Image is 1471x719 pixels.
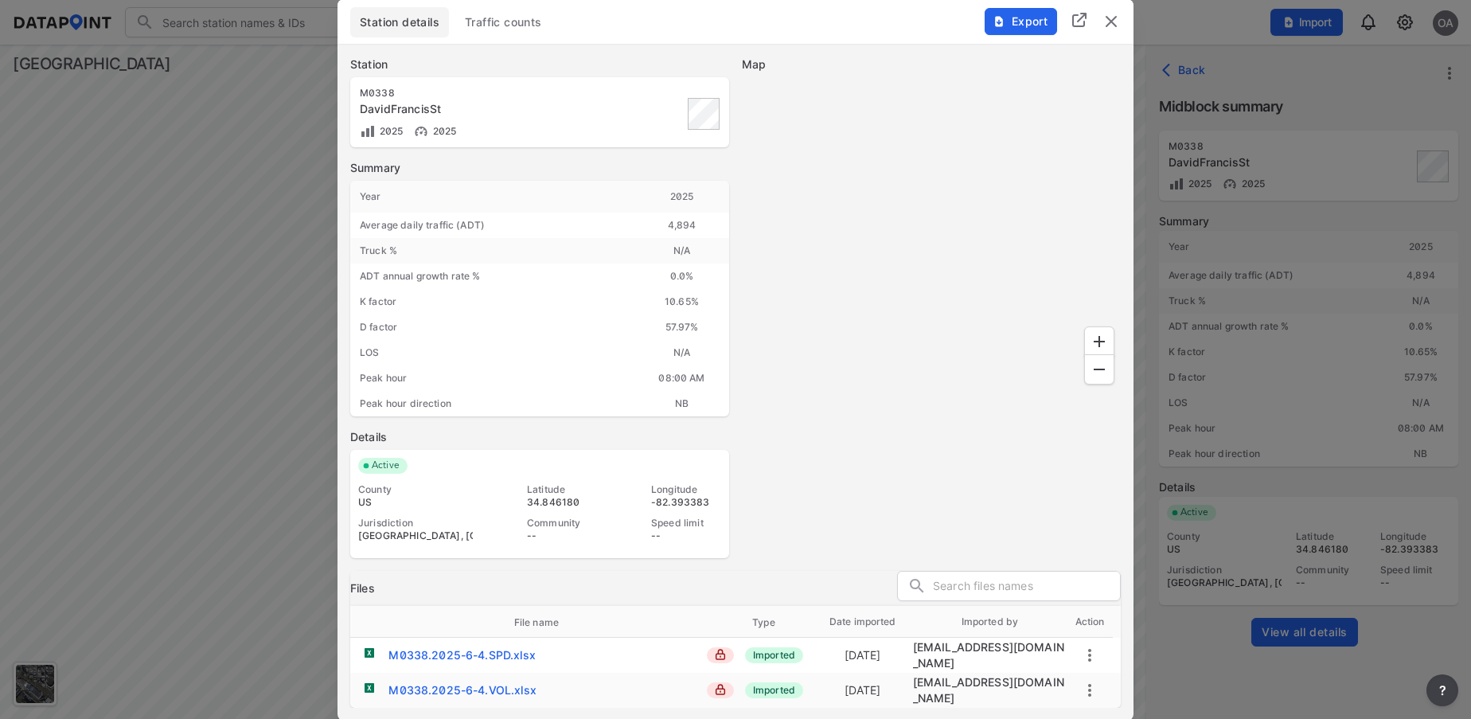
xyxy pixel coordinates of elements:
[360,87,603,100] div: M0338
[634,181,729,213] div: 2025
[350,264,634,289] div: ADT annual growth rate %
[350,340,634,365] div: LOS
[350,429,729,445] label: Details
[634,340,729,365] div: N/A
[1084,354,1114,385] div: Zoom Out
[1080,681,1099,700] button: more
[350,315,634,340] div: D factor
[933,575,1120,599] input: Search files names
[350,238,634,264] div: Truck %
[715,684,726,695] img: lock_close.8fab59a9.svg
[350,365,634,391] div: Peak hour
[745,682,803,698] span: Imported
[634,213,729,238] div: 4,894
[1070,10,1089,29] img: full_screen.b7bf9a36.svg
[1426,674,1458,706] button: more
[363,647,376,659] img: xlsx.b1bb01d6.svg
[634,289,729,315] div: 10.65%
[913,674,1067,706] div: jjeffcoat@greenvillesc.gov
[1090,360,1109,379] svg: Zoom Out
[1102,12,1121,31] img: close.efbf2170.svg
[993,15,1005,28] img: File%20-%20Download.70cf71cd.svg
[350,289,634,315] div: K factor
[358,529,473,542] div: [GEOGRAPHIC_DATA], [GEOGRAPHIC_DATA]
[651,517,721,529] div: Speed limit
[350,160,729,176] label: Summary
[1090,332,1109,351] svg: Zoom In
[429,125,457,137] span: 2025
[360,123,376,139] img: Volume count
[514,615,579,630] span: File name
[350,57,729,72] label: Station
[1084,326,1114,357] div: Zoom In
[813,640,913,670] td: [DATE]
[651,529,721,542] div: --
[813,675,913,705] td: [DATE]
[715,649,726,660] img: lock_close.8fab59a9.svg
[913,639,1067,671] div: jjeffcoat@greenvillesc.gov
[993,14,1047,29] span: Export
[1436,681,1449,700] span: ?
[527,529,597,542] div: --
[350,181,634,213] div: Year
[350,580,375,596] h3: Files
[634,391,729,416] div: NB
[358,517,473,529] div: Jurisdiction
[358,496,473,509] div: US
[360,14,439,30] span: Station details
[350,391,634,416] div: Peak hour direction
[651,483,721,496] div: Longitude
[651,496,721,509] div: -82.393383
[527,496,597,509] div: 34.846180
[634,238,729,264] div: N/A
[745,647,803,663] span: Imported
[742,57,1121,72] label: Map
[376,125,404,137] span: 2025
[634,315,729,340] div: 57.97%
[413,123,429,139] img: Vehicle speed
[913,606,1067,638] th: Imported by
[527,483,597,496] div: Latitude
[358,483,473,496] div: County
[363,682,376,694] img: xlsx.b1bb01d6.svg
[350,213,634,238] div: Average daily traffic (ADT)
[388,647,535,663] div: M0338.2025-6-4.SPD.xlsx
[388,682,536,698] div: M0338.2025-6-4.VOL.xlsx
[752,615,796,630] span: Type
[1067,606,1113,638] th: Action
[1102,12,1121,31] button: delete
[634,264,729,289] div: 0.0 %
[350,7,1121,37] div: basic tabs example
[985,8,1057,35] button: Export
[360,101,603,117] div: DavidFrancisSt
[634,365,729,391] div: 08:00 AM
[365,458,408,474] span: Active
[1080,646,1099,665] button: more
[813,606,913,638] th: Date imported
[465,14,542,30] span: Traffic counts
[527,517,597,529] div: Community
